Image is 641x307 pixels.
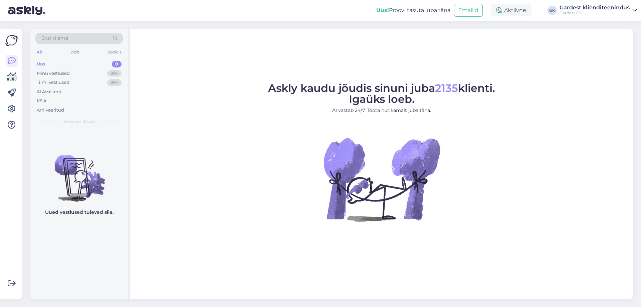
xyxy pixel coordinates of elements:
[454,4,483,17] button: Emailid
[560,10,630,16] div: Gardest OÜ
[35,48,43,56] div: All
[107,79,122,86] div: 99+
[37,79,69,86] div: Tiimi vestlused
[435,82,458,95] span: 2135
[107,70,122,77] div: 99+
[268,107,495,114] p: AI vastab 24/7. Tööta nutikamalt juba täna.
[37,98,46,104] div: Kõik
[560,5,637,16] a: Gardest klienditeenindusGardest OÜ
[37,61,45,67] div: Uus
[268,82,495,106] span: Askly kaudu jõudis sinuni juba klienti. Igaüks loeb.
[41,35,68,42] span: Otsi kliente
[376,6,451,14] div: Proovi tasuta juba täna:
[5,34,18,47] img: Askly Logo
[560,5,630,10] div: Gardest klienditeenindus
[376,7,389,13] b: Uus!
[112,61,122,67] div: 0
[322,119,442,240] img: No Chat active
[491,4,531,16] div: Aktiivne
[548,6,557,15] div: GK
[69,48,81,56] div: Web
[45,209,114,216] p: Uued vestlused tulevad siia.
[106,48,123,56] div: Socials
[37,107,64,114] div: Arhiveeritud
[37,70,70,77] div: Minu vestlused
[64,119,95,125] span: Uued vestlused
[30,143,128,203] img: No chats
[37,89,61,95] div: AI Assistent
